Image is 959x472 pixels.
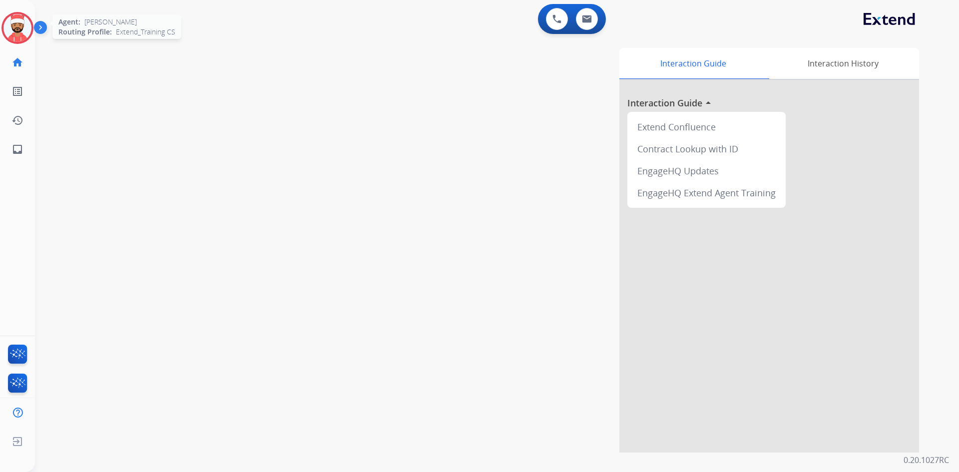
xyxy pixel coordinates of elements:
[631,182,782,204] div: EngageHQ Extend Agent Training
[631,116,782,138] div: Extend Confluence
[11,56,23,68] mat-icon: home
[58,27,112,37] span: Routing Profile:
[58,17,80,27] span: Agent:
[11,114,23,126] mat-icon: history
[631,138,782,160] div: Contract Lookup with ID
[3,14,31,42] img: avatar
[116,27,175,37] span: Extend_Training CS
[11,143,23,155] mat-icon: inbox
[904,454,949,466] p: 0.20.1027RC
[767,48,919,79] div: Interaction History
[84,17,137,27] span: [PERSON_NAME]
[631,160,782,182] div: EngageHQ Updates
[11,85,23,97] mat-icon: list_alt
[619,48,767,79] div: Interaction Guide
